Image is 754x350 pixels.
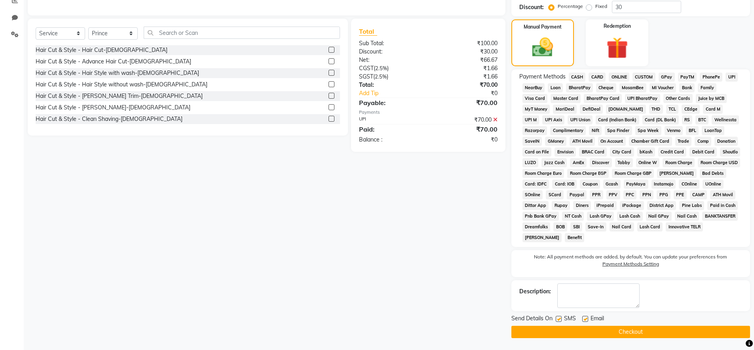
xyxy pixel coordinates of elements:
label: Manual Payment [524,23,562,31]
span: Payment Methods [519,73,566,81]
span: ATH Movil [570,137,595,146]
span: Credit Card [658,147,687,157]
span: NearBuy [522,83,545,92]
span: CEdge [682,105,700,114]
span: Debit Card [689,147,717,157]
div: Hair Cut & Style - Hair Style with wash-[DEMOGRAPHIC_DATA] [36,69,199,77]
span: UPI Union [568,115,593,124]
span: Wellnessta [712,115,739,124]
span: Cheque [596,83,616,92]
span: UPI [726,73,738,82]
span: CARD [589,73,606,82]
span: Card (DL Bank) [642,115,679,124]
span: Bad Debts [700,169,726,178]
span: BANKTANSFER [702,212,738,221]
div: Description: [519,287,551,296]
span: Chamber Gift Card [629,137,672,146]
div: ₹66.67 [428,56,503,64]
span: ATH Movil [710,190,735,199]
span: TCL [666,105,679,114]
img: _cash.svg [526,35,560,59]
div: ₹1.66 [428,64,503,73]
span: Tabby [615,158,633,167]
div: Hair Cut & Style - Hair Cut-[DEMOGRAPHIC_DATA] [36,46,167,54]
div: Discount: [519,3,544,11]
span: BharatPay Card [584,94,622,103]
span: iPackage [620,201,644,210]
button: Checkout [511,326,750,338]
span: UPI M [522,115,539,124]
div: Paid: [353,124,428,134]
span: Save-In [585,222,606,231]
span: GMoney [545,137,566,146]
span: Donation [714,137,738,146]
div: Hair Cut & Style - Hair Style without wash-[DEMOGRAPHIC_DATA] [36,80,207,89]
span: SCard [546,190,564,199]
span: Nail Cash [675,212,699,221]
span: City Card [610,147,634,157]
span: UPI BharatPay [625,94,660,103]
div: ₹0 [428,136,503,144]
span: Card (Indian Bank) [596,115,639,124]
span: PPN [640,190,653,199]
span: [PERSON_NAME] [657,169,697,178]
span: Family [698,83,716,92]
span: Paypal [567,190,587,199]
span: Bank [679,83,695,92]
span: Comp [695,137,711,146]
span: Room Charge EGP [567,169,609,178]
span: PPG [657,190,670,199]
span: Nail Card [610,222,634,231]
span: COnline [679,180,699,189]
span: Nift [589,126,602,135]
span: Loan [548,83,563,92]
label: Redemption [604,23,631,30]
span: Spa Finder [605,126,632,135]
span: RS [682,115,693,124]
span: BOB [553,222,567,231]
span: CAMP [690,190,707,199]
span: Benefit [565,233,584,242]
div: ( ) [353,73,428,81]
span: Lash Card [637,222,663,231]
span: Card: IOB [552,180,577,189]
a: Add Tip [353,89,441,98]
span: CASH [569,73,586,82]
span: Card: IDFC [522,180,549,189]
span: Complimentary [550,126,586,135]
span: SGST [359,73,373,80]
span: BharatPay [566,83,593,92]
div: Payments [359,109,497,116]
div: Hair Cut & Style - [PERSON_NAME]-[DEMOGRAPHIC_DATA] [36,103,190,112]
span: PayMaya [624,180,648,189]
span: Room Charge GBP [612,169,654,178]
span: Diners [573,201,591,210]
div: ₹100.00 [428,39,503,48]
span: Online W [636,158,660,167]
img: _gift.svg [600,34,635,61]
div: Total: [353,81,428,89]
span: Coupon [580,180,600,189]
span: PPC [623,190,637,199]
div: Hair Cut & Style - [PERSON_NAME] Trim-[DEMOGRAPHIC_DATA] [36,92,203,100]
span: UOnline [703,180,724,189]
div: Hair Cut & Style - Advance Hair Cut-[DEMOGRAPHIC_DATA] [36,57,191,66]
label: Note: All payment methods are added, by default. You can update your preferences from [519,253,742,271]
span: PhonePe [700,73,722,82]
span: iPrepaid [594,201,617,210]
span: MosamBee [619,83,646,92]
div: ( ) [353,64,428,73]
span: PPE [674,190,687,199]
span: Instamojo [651,180,676,189]
div: ₹30.00 [428,48,503,56]
div: Sub Total: [353,39,428,48]
span: UPI Axis [542,115,564,124]
span: Master Card [551,94,581,103]
span: [DOMAIN_NAME] [606,105,646,114]
div: Discount: [353,48,428,56]
span: SMS [564,314,576,324]
span: NT Cash [562,212,584,221]
span: Envision [555,147,576,157]
span: Lash GPay [587,212,614,221]
span: 2.5% [375,65,387,71]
